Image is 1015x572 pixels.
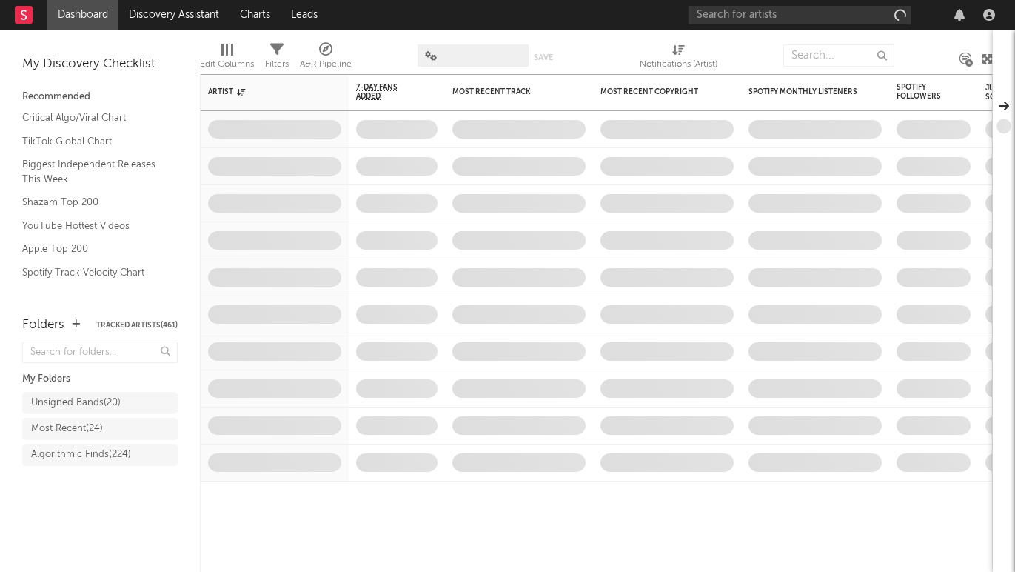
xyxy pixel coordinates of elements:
[22,316,64,334] div: Folders
[22,370,178,388] div: My Folders
[200,56,254,73] div: Edit Columns
[300,56,352,73] div: A&R Pipeline
[22,265,163,281] a: Spotify Track Velocity Chart
[452,87,563,96] div: Most Recent Track
[22,392,178,414] a: Unsigned Bands(20)
[200,37,254,80] div: Edit Columns
[265,56,289,73] div: Filters
[897,83,948,101] div: Spotify Followers
[96,322,178,329] button: Tracked Artists(461)
[22,88,178,106] div: Recommended
[22,241,163,257] a: Apple Top 200
[689,6,911,24] input: Search for artists
[600,87,711,96] div: Most Recent Copyright
[22,156,163,187] a: Biggest Independent Releases This Week
[22,342,178,363] input: Search for folders...
[22,56,178,73] div: My Discovery Checklist
[640,37,717,80] div: Notifications (Artist)
[640,56,717,73] div: Notifications (Artist)
[748,87,860,96] div: Spotify Monthly Listeners
[22,287,163,304] a: Recommended For You
[783,44,894,67] input: Search...
[22,418,178,440] a: Most Recent(24)
[31,394,121,412] div: Unsigned Bands ( 20 )
[265,37,289,80] div: Filters
[22,444,178,466] a: Algorithmic Finds(224)
[22,133,163,150] a: TikTok Global Chart
[208,87,319,96] div: Artist
[31,446,131,464] div: Algorithmic Finds ( 224 )
[22,194,163,210] a: Shazam Top 200
[22,110,163,126] a: Critical Algo/Viral Chart
[22,218,163,234] a: YouTube Hottest Videos
[534,53,553,61] button: Save
[31,420,103,438] div: Most Recent ( 24 )
[300,37,352,80] div: A&R Pipeline
[356,83,415,101] span: 7-Day Fans Added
